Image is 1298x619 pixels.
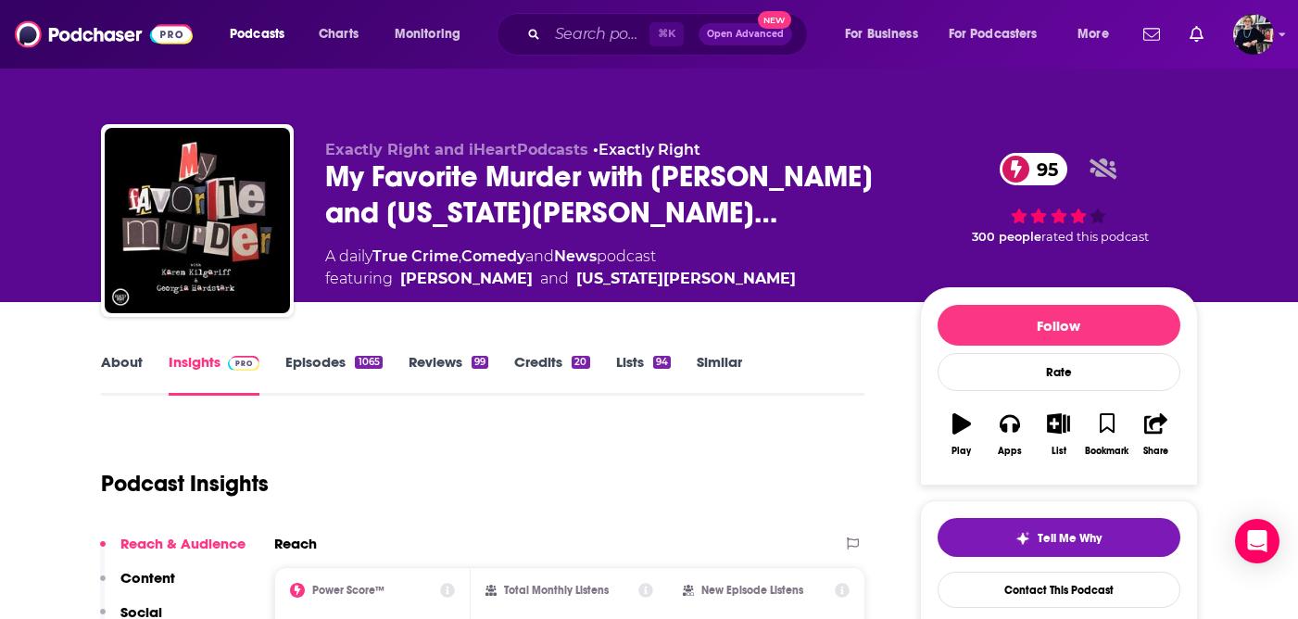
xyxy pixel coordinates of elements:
button: Apps [986,401,1034,468]
span: Podcasts [230,21,284,47]
span: • [593,141,700,158]
span: featuring [325,268,796,290]
div: 95 300 peoplerated this podcast [920,141,1198,257]
button: Bookmark [1083,401,1131,468]
span: For Business [845,21,918,47]
button: Share [1131,401,1179,468]
a: Comedy [461,247,525,265]
span: More [1077,21,1109,47]
h1: Podcast Insights [101,470,269,498]
div: Play [951,446,971,457]
div: Search podcasts, credits, & more... [514,13,825,56]
img: My Favorite Murder with Karen Kilgariff and Georgia Hardstark [105,128,290,313]
a: Lists94 [616,353,671,396]
a: News [554,247,597,265]
a: Contact This Podcast [938,572,1180,608]
a: Show notifications dropdown [1182,19,1211,50]
span: , [459,247,461,265]
a: Karen Kilgariff [400,268,533,290]
button: Open AdvancedNew [699,23,792,45]
span: and [525,247,554,265]
p: Content [120,569,175,587]
a: 95 [1000,153,1067,185]
div: Open Intercom Messenger [1235,519,1279,563]
span: rated this podcast [1041,230,1149,244]
button: open menu [937,19,1065,49]
span: Logged in as ndewey [1233,14,1274,55]
a: True Crime [372,247,459,265]
span: Monitoring [395,21,460,47]
h2: Reach [274,535,317,552]
span: For Podcasters [949,21,1038,47]
span: New [758,11,791,29]
div: List [1052,446,1066,457]
a: Reviews99 [409,353,488,396]
div: Rate [938,353,1180,391]
div: 20 [572,356,589,369]
img: tell me why sparkle [1015,531,1030,546]
button: tell me why sparkleTell Me Why [938,518,1180,557]
span: and [540,268,569,290]
a: Episodes1065 [285,353,382,396]
button: Reach & Audience [100,535,246,569]
div: A daily podcast [325,246,796,290]
div: 1065 [355,356,382,369]
img: Podchaser Pro [228,356,260,371]
div: Share [1143,446,1168,457]
a: InsightsPodchaser Pro [169,353,260,396]
button: open menu [217,19,309,49]
a: Exactly Right [599,141,700,158]
div: Bookmark [1085,446,1128,457]
button: open menu [1065,19,1132,49]
a: Similar [697,353,742,396]
div: Apps [998,446,1022,457]
span: ⌘ K [649,22,684,46]
span: Open Advanced [707,30,784,39]
span: 95 [1018,153,1067,185]
button: List [1034,401,1082,468]
input: Search podcasts, credits, & more... [548,19,649,49]
button: Content [100,569,175,603]
img: Podchaser - Follow, Share and Rate Podcasts [15,17,193,52]
span: 300 people [972,230,1041,244]
button: Play [938,401,986,468]
div: 99 [472,356,488,369]
a: Charts [307,19,370,49]
a: About [101,353,143,396]
h2: Power Score™ [312,584,384,597]
button: open menu [832,19,941,49]
button: Follow [938,305,1180,346]
a: Georgia Hardstark [576,268,796,290]
h2: Total Monthly Listens [504,584,609,597]
span: Charts [319,21,359,47]
span: Tell Me Why [1038,531,1102,546]
p: Reach & Audience [120,535,246,552]
a: Show notifications dropdown [1136,19,1167,50]
button: open menu [382,19,485,49]
div: 94 [653,356,671,369]
span: Exactly Right and iHeartPodcasts [325,141,588,158]
h2: New Episode Listens [701,584,803,597]
button: Show profile menu [1233,14,1274,55]
a: Credits20 [514,353,589,396]
img: User Profile [1233,14,1274,55]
